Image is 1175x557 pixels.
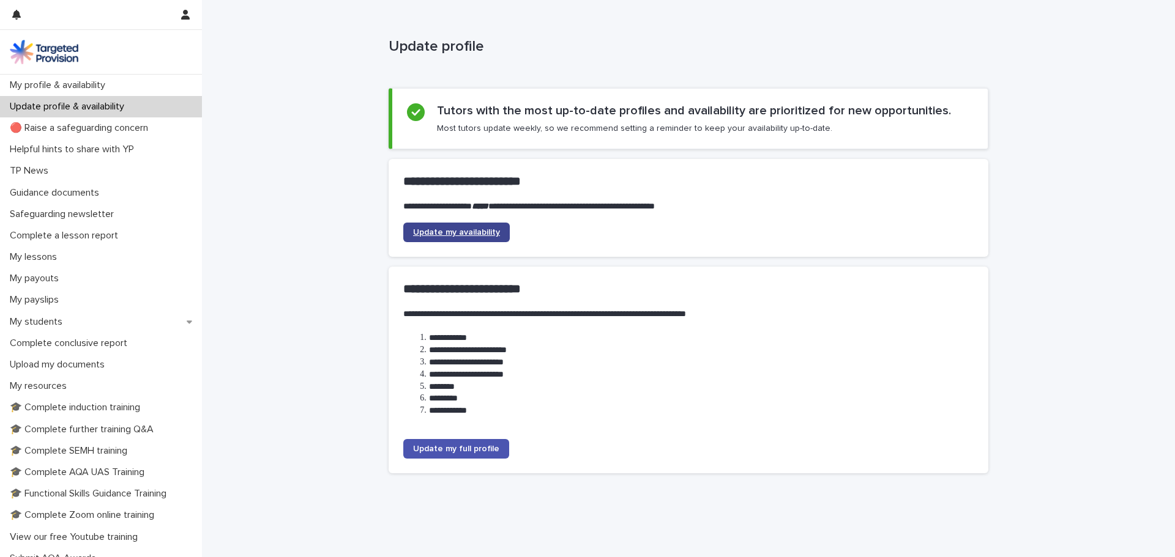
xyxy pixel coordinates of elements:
[5,208,124,220] p: Safeguarding newsletter
[5,316,72,328] p: My students
[5,402,150,413] p: 🎓 Complete induction training
[5,165,58,177] p: TP News
[5,251,67,263] p: My lessons
[5,122,158,134] p: 🔴 Raise a safeguarding concern
[5,467,154,478] p: 🎓 Complete AQA UAS Training
[413,228,500,237] span: Update my availability
[403,439,509,459] a: Update my full profile
[5,380,76,392] p: My resources
[5,294,69,306] p: My payslips
[437,123,832,134] p: Most tutors update weekly, so we recommend setting a reminder to keep your availability up-to-date.
[10,40,78,64] img: M5nRWzHhSzIhMunXDL62
[5,424,163,435] p: 🎓 Complete further training Q&A
[5,79,115,91] p: My profile & availability
[5,230,128,242] p: Complete a lesson report
[5,187,109,199] p: Guidance documents
[5,531,147,543] p: View our free Youtube training
[5,273,69,284] p: My payouts
[5,359,114,371] p: Upload my documents
[5,509,164,521] p: 🎓 Complete Zoom online training
[5,445,137,457] p: 🎓 Complete SEMH training
[5,101,134,113] p: Update profile & availability
[413,444,499,453] span: Update my full profile
[5,144,144,155] p: Helpful hints to share with YP
[437,103,951,118] h2: Tutors with the most up-to-date profiles and availability are prioritized for new opportunities.
[5,338,137,349] p: Complete conclusive report
[403,223,510,242] a: Update my availability
[5,488,176,500] p: 🎓 Functional Skills Guidance Training
[389,38,983,56] p: Update profile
